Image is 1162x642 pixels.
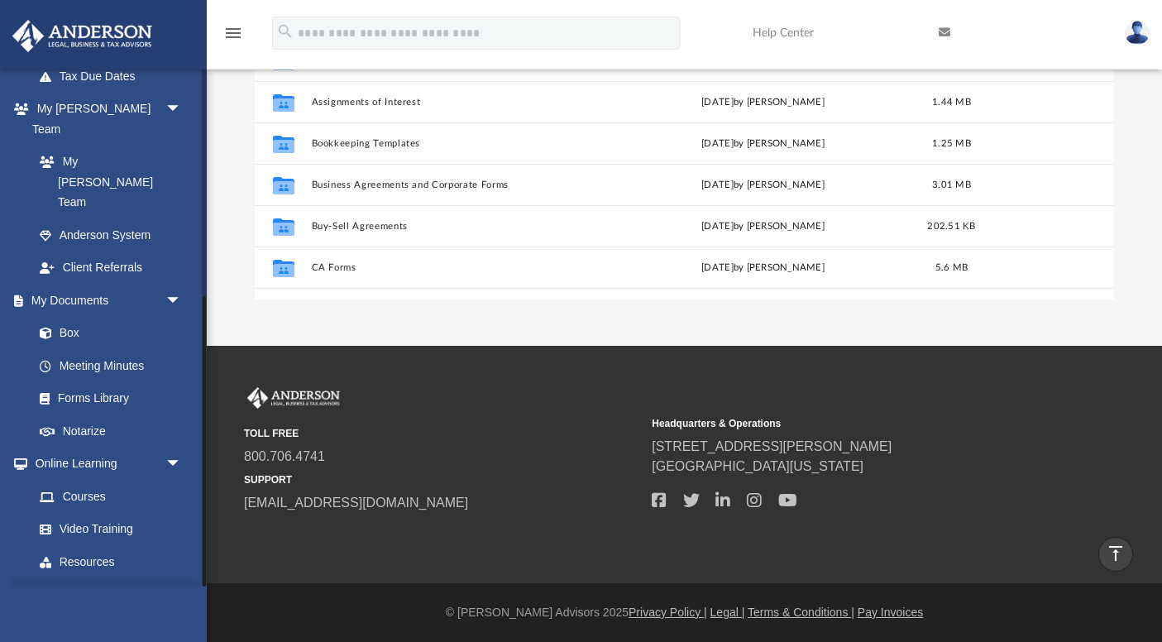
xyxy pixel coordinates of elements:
[932,97,971,106] span: 1.44 MB
[652,459,863,473] a: [GEOGRAPHIC_DATA][US_STATE]
[244,496,468,510] a: [EMAIL_ADDRESS][DOMAIN_NAME]
[223,23,243,43] i: menu
[614,218,911,233] div: [DATE] by [PERSON_NAME]
[7,20,157,52] img: Anderson Advisors Platinum Portal
[614,260,911,275] div: [DATE] by [PERSON_NAME]
[12,284,198,317] a: My Documentsarrow_drop_down
[165,284,198,318] span: arrow_drop_down
[932,138,971,147] span: 1.25 MB
[652,416,1048,431] small: Headquarters & Operations
[165,93,198,127] span: arrow_drop_down
[311,180,607,190] button: Business Agreements and Corporate Forms
[311,221,607,232] button: Buy-Sell Agreements
[12,578,207,611] a: Billingarrow_drop_down
[23,480,198,513] a: Courses
[311,97,607,108] button: Assignments of Interest
[23,513,190,546] a: Video Training
[629,606,707,619] a: Privacy Policy |
[311,262,607,273] button: CA Forms
[23,146,190,219] a: My [PERSON_NAME] Team
[244,426,640,441] small: TOLL FREE
[652,439,892,453] a: [STREET_ADDRESS][PERSON_NAME]
[23,252,198,285] a: Client Referrals
[23,414,198,448] a: Notarize
[165,578,198,612] span: arrow_drop_down
[23,349,198,382] a: Meeting Minutes
[244,472,640,487] small: SUPPORT
[932,180,971,189] span: 3.01 MB
[165,448,198,481] span: arrow_drop_down
[748,606,854,619] a: Terms & Conditions |
[614,177,911,192] div: [DATE] by [PERSON_NAME]
[207,604,1162,621] div: © [PERSON_NAME] Advisors 2025
[244,449,325,463] a: 800.706.4741
[223,31,243,43] a: menu
[23,218,198,252] a: Anderson System
[276,22,294,41] i: search
[614,136,911,151] div: [DATE] by [PERSON_NAME]
[1098,537,1133,572] a: vertical_align_top
[935,262,968,271] span: 5.6 MB
[710,606,745,619] a: Legal |
[23,317,190,350] a: Box
[12,448,198,481] a: Online Learningarrow_drop_down
[23,60,207,93] a: Tax Due Dates
[927,221,975,230] span: 202.51 KB
[12,93,198,146] a: My [PERSON_NAME] Teamarrow_drop_down
[23,382,190,415] a: Forms Library
[23,545,198,578] a: Resources
[311,138,607,149] button: Bookkeeping Templates
[244,387,343,409] img: Anderson Advisors Platinum Portal
[614,94,911,109] div: [DATE] by [PERSON_NAME]
[1125,21,1150,45] img: User Pic
[1106,544,1126,563] i: vertical_align_top
[858,606,923,619] a: Pay Invoices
